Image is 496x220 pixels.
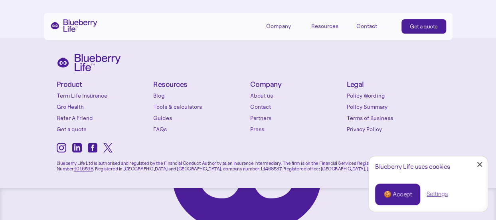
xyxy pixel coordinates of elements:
a: Close Cookie Popup [472,156,488,172]
div: Blueberry Life uses cookies [375,163,481,170]
div: Contact [356,23,377,30]
a: 🍪 Accept [375,184,420,205]
a: Settings [427,190,448,198]
h4: Resources [153,81,246,88]
a: 1016598 [74,166,93,172]
a: Press [250,125,343,133]
div: Company [266,23,291,30]
div: 🍪 Accept [383,190,412,199]
a: Get a quote [57,125,150,133]
a: About us [250,92,343,100]
a: Term Life Insurance [57,92,150,100]
a: Get a quote [401,19,446,34]
a: Contact [356,19,392,32]
div: Get a quote [410,22,438,30]
h4: Product [57,81,150,88]
a: Terms of Business [347,114,440,122]
a: Policy Summary [347,103,440,111]
div: Resources [311,19,347,32]
a: Guides [153,114,246,122]
a: FAQs [153,125,246,133]
a: Gro Health [57,103,150,111]
a: Contact [250,103,343,111]
a: Tools & calculators [153,103,246,111]
p: Blueberry Life Ltd is authorised and regulated by the Financial Conduct Authority as an Insurance... [57,154,440,172]
a: Partners [250,114,343,122]
a: Blog [153,92,246,100]
h4: Legal [347,81,440,88]
a: Refer A Friend [57,114,150,122]
div: Resources [311,23,338,30]
a: Policy Wording [347,92,440,100]
a: home [50,19,97,32]
a: Privacy Policy [347,125,440,133]
h4: Company [250,81,343,88]
div: Company [266,19,302,32]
